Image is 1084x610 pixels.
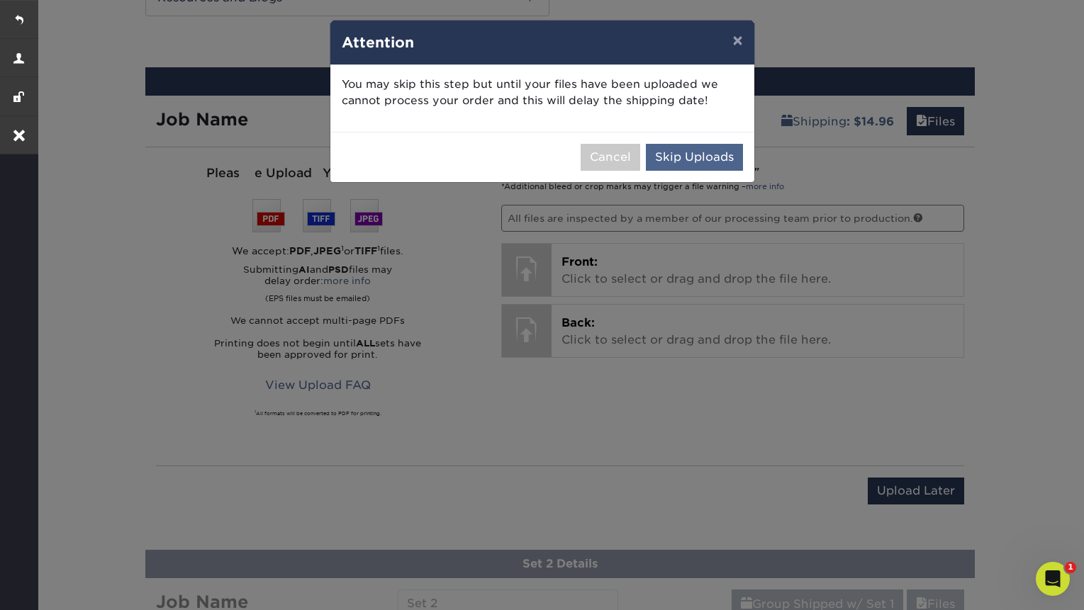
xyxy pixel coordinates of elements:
[581,144,640,171] button: Cancel
[1036,562,1070,596] iframe: Intercom live chat
[721,21,754,60] button: ×
[342,32,743,53] h4: Attention
[342,77,743,109] p: You may skip this step but until your files have been uploaded we cannot process your order and t...
[1065,562,1076,573] span: 1
[646,144,743,171] button: Skip Uploads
